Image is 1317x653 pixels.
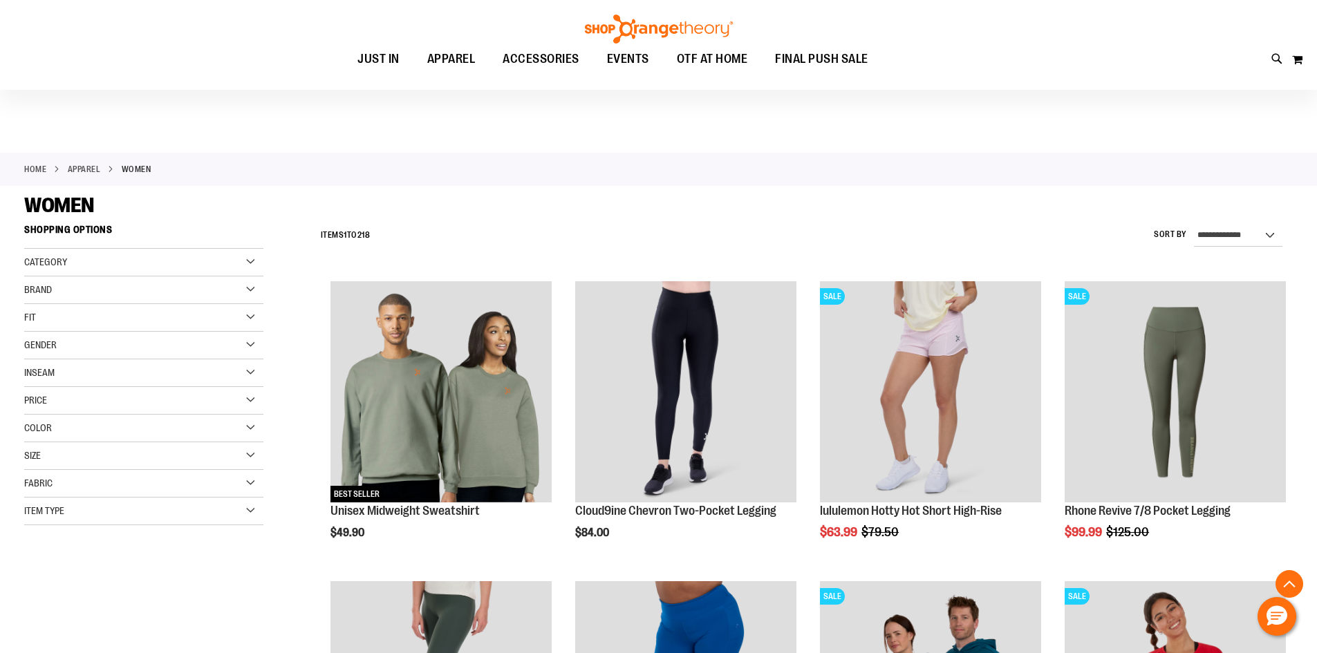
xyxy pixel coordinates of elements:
[820,525,859,539] span: $63.99
[813,274,1048,574] div: product
[24,450,41,461] span: Size
[24,339,57,350] span: Gender
[575,504,776,518] a: Cloud9ine Chevron Two-Pocket Legging
[663,44,762,75] a: OTF AT HOME
[1058,274,1293,574] div: product
[1065,504,1231,518] a: Rhone Revive 7/8 Pocket Legging
[344,230,347,240] span: 1
[24,367,55,378] span: Inseam
[24,477,53,489] span: Fabric
[357,230,371,240] span: 218
[1065,281,1286,504] a: Rhone Revive 7/8 Pocket LeggingSALE
[24,218,263,249] strong: Shopping Options
[820,588,845,605] span: SALE
[330,281,552,504] a: Unisex Midweight SweatshirtBEST SELLER
[503,44,579,75] span: ACCESSORIES
[24,256,67,267] span: Category
[861,525,901,539] span: $79.50
[820,288,845,305] span: SALE
[820,281,1041,504] a: lululemon Hotty Hot Short High-RiseSALE
[1106,525,1151,539] span: $125.00
[24,163,46,176] a: Home
[568,274,803,574] div: product
[1276,570,1303,598] button: Back To Top
[583,15,735,44] img: Shop Orangetheory
[330,486,383,502] span: BEST SELLER
[677,44,748,75] span: OTF AT HOME
[24,193,94,217] span: WOMEN
[330,281,552,502] img: Unisex Midweight Sweatshirt
[1154,229,1187,240] label: Sort By
[324,274,559,574] div: product
[593,44,663,75] a: EVENTS
[575,527,611,539] span: $84.00
[344,44,413,75] a: JUST IN
[413,44,489,75] a: APPAREL
[330,527,366,539] span: $49.90
[68,163,101,176] a: APPAREL
[575,281,796,502] img: Cloud9ine Chevron Two-Pocket Legging
[1065,288,1090,305] span: SALE
[489,44,593,75] a: ACCESSORIES
[122,163,151,176] strong: WOMEN
[24,422,52,433] span: Color
[575,281,796,504] a: Cloud9ine Chevron Two-Pocket Legging
[24,284,52,295] span: Brand
[24,505,64,516] span: Item Type
[427,44,476,75] span: APPAREL
[775,44,868,75] span: FINAL PUSH SALE
[1065,588,1090,605] span: SALE
[761,44,882,75] a: FINAL PUSH SALE
[24,312,36,323] span: Fit
[820,281,1041,502] img: lululemon Hotty Hot Short High-Rise
[24,395,47,406] span: Price
[1258,597,1296,636] button: Hello, have a question? Let’s chat.
[1065,281,1286,502] img: Rhone Revive 7/8 Pocket Legging
[607,44,649,75] span: EVENTS
[330,504,480,518] a: Unisex Midweight Sweatshirt
[357,44,400,75] span: JUST IN
[1065,525,1104,539] span: $99.99
[820,504,1002,518] a: lululemon Hotty Hot Short High-Rise
[321,225,371,246] h2: Items to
